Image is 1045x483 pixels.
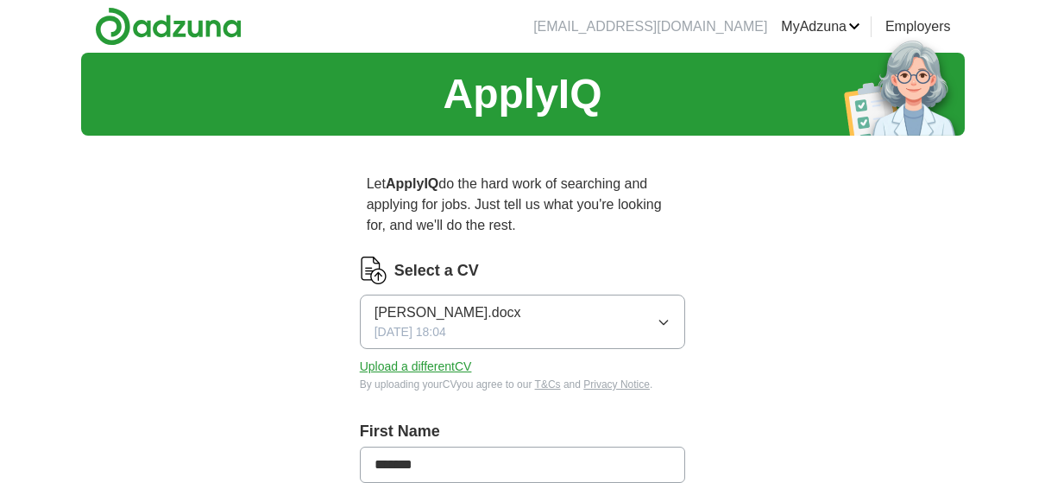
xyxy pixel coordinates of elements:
a: Privacy Notice [583,378,650,391]
label: First Name [360,420,686,443]
button: Upload a differentCV [360,358,472,376]
span: [DATE] 18:04 [375,323,446,341]
h1: ApplyIQ [443,63,601,125]
label: Select a CV [394,259,479,283]
img: Adzuna logo [95,7,242,46]
button: [PERSON_NAME].docx[DATE] 18:04 [360,295,686,349]
a: T&Cs [535,378,561,391]
strong: ApplyIQ [386,176,438,191]
a: MyAdzuna [781,16,860,37]
div: By uploading your CV you agree to our and . [360,377,686,392]
img: CV Icon [360,257,387,284]
span: [PERSON_NAME].docx [375,302,521,323]
p: Let do the hard work of searching and applying for jobs. Just tell us what you're looking for, an... [360,167,686,243]
li: [EMAIL_ADDRESS][DOMAIN_NAME] [533,16,767,37]
a: Employers [885,16,951,37]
